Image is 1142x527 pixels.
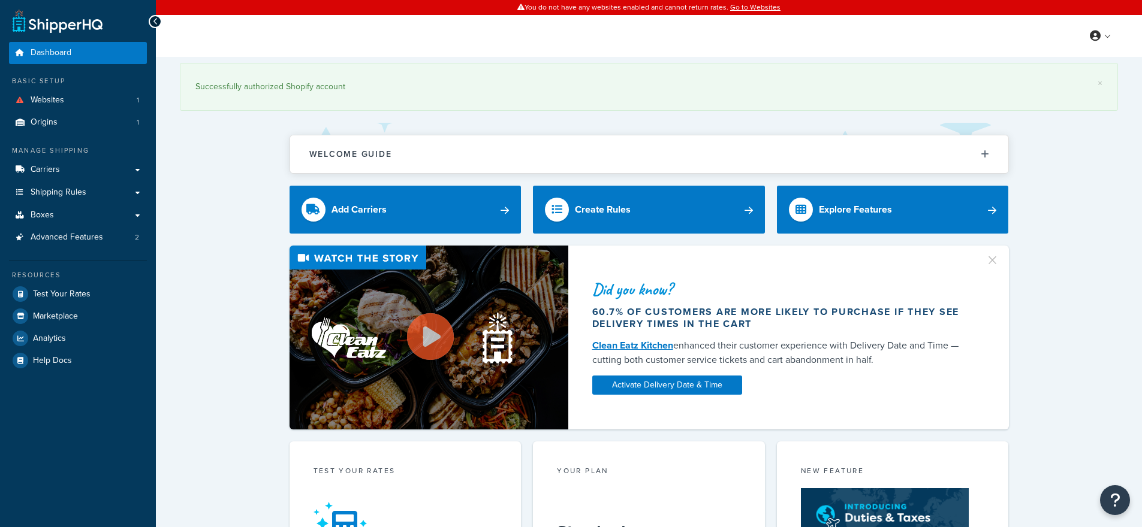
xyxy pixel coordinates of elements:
span: 1 [137,95,139,105]
a: Clean Eatz Kitchen [592,338,673,352]
a: × [1098,78,1102,88]
div: Manage Shipping [9,146,147,156]
li: Advanced Features [9,226,147,249]
div: New Feature [801,465,985,479]
a: Dashboard [9,42,147,64]
button: Welcome Guide [290,135,1008,173]
li: Origins [9,111,147,134]
div: enhanced their customer experience with Delivery Date and Time — cutting both customer service ti... [592,338,971,367]
a: Analytics [9,328,147,349]
span: 2 [135,232,139,243]
span: 1 [137,117,139,128]
a: Go to Websites [730,2,781,13]
span: Origins [31,117,58,128]
span: Shipping Rules [31,187,86,198]
span: Dashboard [31,48,71,58]
span: Carriers [31,165,60,175]
a: Advanced Features2 [9,226,147,249]
a: Boxes [9,204,147,226]
div: Resources [9,270,147,280]
span: Test Your Rates [33,289,91,299]
h2: Welcome Guide [309,150,392,159]
div: 60.7% of customers are more likely to purchase if they see delivery times in the cart [592,306,971,330]
div: Create Rules [575,201,631,218]
a: Help Docs [9,350,147,371]
span: Advanced Features [31,232,103,243]
div: Add Carriers [332,201,387,218]
a: Create Rules [533,186,765,234]
span: Websites [31,95,64,105]
span: Help Docs [33,356,72,366]
a: Carriers [9,159,147,181]
div: Test your rates [314,465,498,479]
a: Shipping Rules [9,181,147,204]
a: Explore Features [777,186,1009,234]
a: Add Carriers [290,186,522,234]
span: Analytics [33,334,66,344]
div: Basic Setup [9,76,147,86]
a: Origins1 [9,111,147,134]
div: Successfully authorized Shopify account [195,78,1102,95]
a: Activate Delivery Date & Time [592,375,742,395]
img: Video thumbnail [290,246,568,429]
div: Did you know? [592,281,971,298]
a: Marketplace [9,305,147,327]
button: Open Resource Center [1100,485,1130,515]
span: Boxes [31,210,54,220]
div: Your Plan [557,465,741,479]
span: Marketplace [33,311,78,322]
a: Test Your Rates [9,283,147,305]
a: Websites1 [9,89,147,111]
div: Explore Features [819,201,892,218]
